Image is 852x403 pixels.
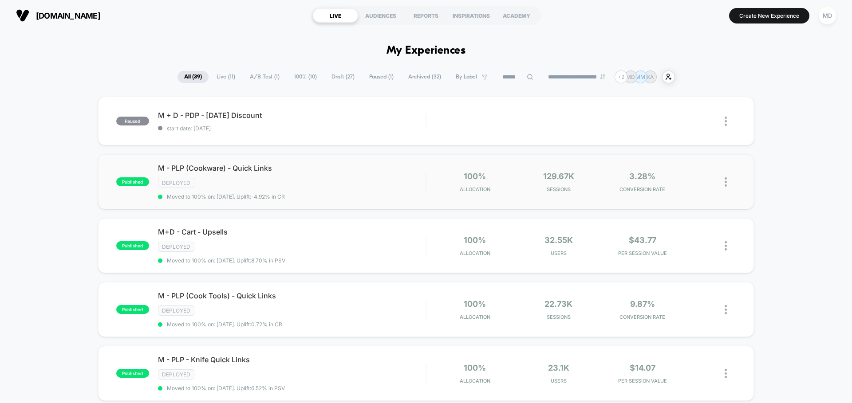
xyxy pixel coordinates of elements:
img: close [725,117,727,126]
span: M+D - Cart - Upsells [158,227,426,236]
span: 9.87% [630,299,655,309]
span: published [116,241,149,250]
span: CONVERSION RATE [603,186,682,192]
span: Users [519,378,599,384]
span: $14.07 [630,363,655,372]
span: 100% [464,235,486,245]
div: REPORTS [403,8,449,23]
span: M + D - PDP - [DATE] Discount [158,111,426,120]
span: 100% [464,363,486,372]
img: close [725,241,727,250]
div: AUDIENCES [358,8,403,23]
span: Moved to 100% on: [DATE] . Uplift: 0.72% in CR [167,321,282,328]
button: [DOMAIN_NAME] [13,8,103,23]
img: close [725,369,727,378]
span: M - PLP (Cook Tools) - Quick Links [158,291,426,300]
span: published [116,177,149,186]
span: published [116,369,149,378]
span: Live ( 11 ) [210,71,242,83]
span: 23.1k [548,363,569,372]
span: 100% [464,299,486,309]
span: paused [116,117,149,125]
span: Allocation [460,378,490,384]
span: Moved to 100% on: [DATE] . Uplift: 6.52% in PSV [167,385,285,391]
span: PER SESSION VALUE [603,250,682,256]
span: start date: [DATE] [158,125,426,132]
div: INSPIRATIONS [449,8,494,23]
img: Visually logo [16,9,29,22]
span: By Label [456,74,477,80]
span: Sessions [519,186,599,192]
span: Users [519,250,599,256]
span: 129.67k [543,172,574,181]
span: 32.55k [544,235,573,245]
span: Draft ( 27 ) [325,71,361,83]
span: 100% ( 10 ) [288,71,323,83]
div: LIVE [313,8,358,23]
span: published [116,305,149,314]
span: A/B Test ( 1 ) [243,71,286,83]
span: All ( 39 ) [177,71,209,83]
span: 100% [464,172,486,181]
p: MD [626,74,635,80]
span: Deployed [158,242,194,252]
span: Allocation [460,186,490,192]
span: M - PLP - Knife Quick Links [158,355,426,364]
p: MM [635,74,645,80]
span: [DOMAIN_NAME] [36,11,100,20]
img: end [600,74,605,79]
span: M - PLP (Cookware) - Quick Links [158,164,426,172]
span: Moved to 100% on: [DATE] . Uplift: -4.92% in CR [167,193,285,200]
div: ACADEMY [494,8,539,23]
span: CONVERSION RATE [603,314,682,320]
span: Paused ( 1 ) [363,71,400,83]
img: close [725,177,727,187]
span: Sessions [519,314,599,320]
span: Archived ( 32 ) [402,71,448,83]
span: PER SESSION VALUE [603,378,682,384]
span: Allocation [460,314,490,320]
span: Deployed [158,305,194,316]
span: Moved to 100% on: [DATE] . Uplift: 8.70% in PSV [167,257,285,264]
span: Deployed [158,178,194,188]
span: $43.77 [629,235,656,245]
button: Create New Experience [729,8,809,23]
span: 22.73k [544,299,572,309]
span: 3.28% [629,172,655,181]
div: MD [819,7,836,24]
button: MD [816,7,839,25]
span: Deployed [158,369,194,380]
div: + 2 [615,70,627,83]
img: close [725,305,727,314]
span: Allocation [460,250,490,256]
p: KA [647,74,654,80]
h1: My Experiences [387,44,466,57]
